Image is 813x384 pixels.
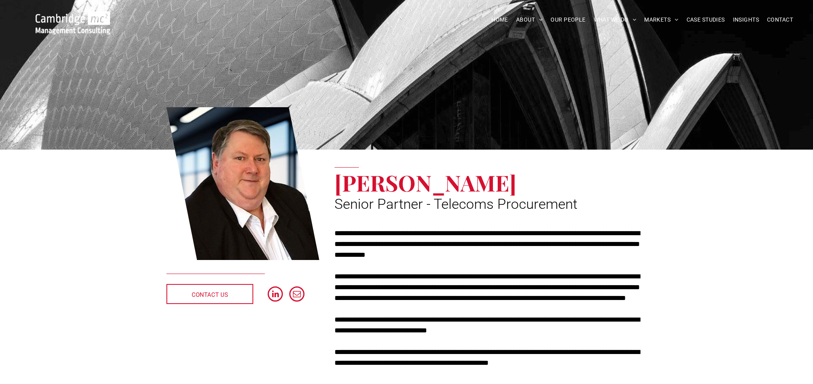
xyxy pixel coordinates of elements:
span: [PERSON_NAME] [334,168,517,197]
a: INSIGHTS [729,14,763,26]
a: CONTACT US [166,284,253,304]
span: CONTACT US [192,285,228,305]
a: Your Business Transformed | Cambridge Management Consulting [36,12,110,21]
a: email [289,286,304,304]
a: linkedin [268,286,283,304]
a: HOME [487,14,512,26]
a: MARKETS [640,14,682,26]
span: Senior Partner - Telecoms Procurement [334,196,577,212]
a: ABOUT [512,14,547,26]
a: WHAT WE DO [590,14,641,26]
a: CASE STUDIES [683,14,729,26]
img: Go to Homepage [36,11,110,34]
a: OUR PEOPLE [547,14,589,26]
a: Procurement | Eric Green | Senior Partner - Telecoms Procurement [166,106,319,261]
a: CONTACT [763,14,797,26]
